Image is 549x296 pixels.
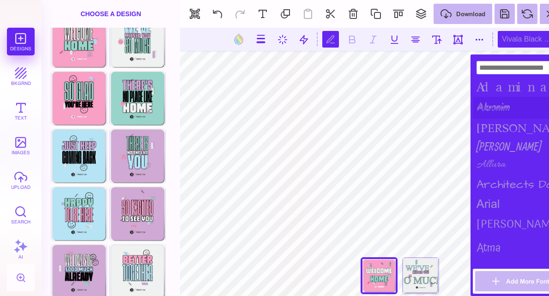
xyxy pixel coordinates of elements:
[7,132,35,159] button: images
[7,201,35,229] button: Search
[7,236,35,263] button: AI
[7,97,35,125] button: Text
[434,4,492,24] button: Download
[7,166,35,194] button: upload
[7,62,35,90] button: bkgrnd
